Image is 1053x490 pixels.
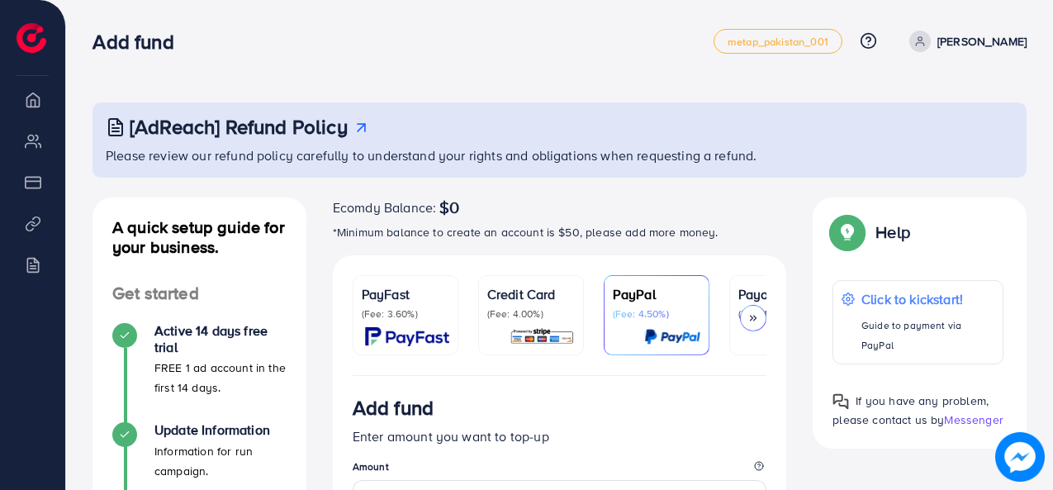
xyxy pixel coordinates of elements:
[510,327,575,346] img: card
[832,392,989,428] span: If you have any problem, please contact us by
[832,217,862,247] img: Popup guide
[861,289,994,309] p: Click to kickstart!
[613,307,700,321] p: (Fee: 4.50%)
[362,307,449,321] p: (Fee: 3.60%)
[875,222,910,242] p: Help
[17,23,46,53] img: logo
[728,36,828,47] span: metap_pakistan_001
[154,323,287,354] h4: Active 14 days free trial
[487,284,575,304] p: Credit Card
[106,145,1017,165] p: Please review our refund policy carefully to understand your rights and obligations when requesti...
[832,393,849,410] img: Popup guide
[613,284,700,304] p: PayPal
[92,323,306,422] li: Active 14 days free trial
[353,459,767,480] legend: Amount
[333,197,436,217] span: Ecomdy Balance:
[439,197,459,217] span: $0
[903,31,1027,52] a: [PERSON_NAME]
[154,422,287,438] h4: Update Information
[92,283,306,304] h4: Get started
[154,358,287,397] p: FREE 1 ad account in the first 14 days.
[738,307,826,321] p: (Fee: 1.00%)
[738,284,826,304] p: Payoneer
[362,284,449,304] p: PayFast
[154,441,287,481] p: Information for run campaign.
[365,327,449,346] img: card
[487,307,575,321] p: (Fee: 4.00%)
[944,412,1003,428] span: Messenger
[333,222,787,242] p: *Minimum balance to create an account is $50, please add more money.
[130,115,348,139] h3: [AdReach] Refund Policy
[995,432,1045,482] img: image
[861,316,994,355] p: Guide to payment via PayPal
[353,396,434,420] h3: Add fund
[644,327,700,346] img: card
[353,426,767,446] p: Enter amount you want to top-up
[92,217,306,257] h4: A quick setup guide for your business.
[937,31,1027,51] p: [PERSON_NAME]
[714,29,842,54] a: metap_pakistan_001
[92,30,187,54] h3: Add fund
